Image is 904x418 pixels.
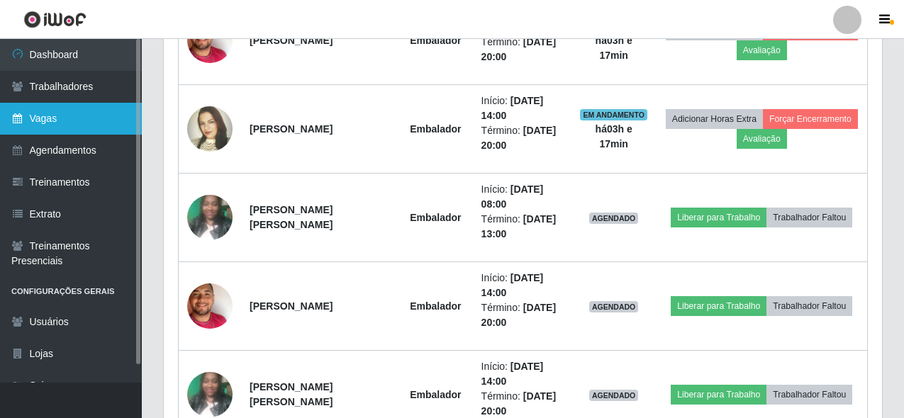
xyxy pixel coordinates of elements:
[737,129,787,149] button: Avaliação
[23,11,87,28] img: CoreUI Logo
[671,208,766,227] button: Liberar para Trabalho
[481,182,563,212] li: Início:
[766,296,852,316] button: Trabalhador Faltou
[763,109,858,129] button: Forçar Encerramento
[596,35,632,61] strong: há 03 h e 17 min
[481,123,563,153] li: Término:
[250,35,333,46] strong: [PERSON_NAME]
[481,272,544,298] time: [DATE] 14:00
[250,204,333,230] strong: [PERSON_NAME] [PERSON_NAME]
[481,361,544,387] time: [DATE] 14:00
[580,109,647,120] span: EM ANDAMENTO
[589,213,639,224] span: AGENDADO
[589,390,639,401] span: AGENDADO
[481,212,563,242] li: Término:
[410,300,461,312] strong: Embalador
[671,296,766,316] button: Liberar para Trabalho
[481,35,563,64] li: Término:
[481,95,544,121] time: [DATE] 14:00
[481,183,544,210] time: [DATE] 08:00
[250,381,333,407] strong: [PERSON_NAME] [PERSON_NAME]
[410,389,461,400] strong: Embalador
[589,301,639,312] span: AGENDADO
[410,212,461,223] strong: Embalador
[671,385,766,405] button: Liberar para Trabalho
[481,271,563,300] li: Início:
[596,123,632,149] strong: há 03 h e 17 min
[187,187,233,247] img: 1713098995975.jpeg
[250,123,333,135] strong: [PERSON_NAME]
[481,300,563,330] li: Término:
[250,300,333,312] strong: [PERSON_NAME]
[481,359,563,389] li: Início:
[737,40,787,60] button: Avaliação
[766,385,852,405] button: Trabalhador Faltou
[410,123,461,135] strong: Embalador
[666,109,763,129] button: Adicionar Horas Extra
[187,266,233,346] img: 1698948532439.jpeg
[481,94,563,123] li: Início:
[766,208,852,227] button: Trabalhador Faltou
[187,80,233,179] img: 1719496420169.jpeg
[410,35,461,46] strong: Embalador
